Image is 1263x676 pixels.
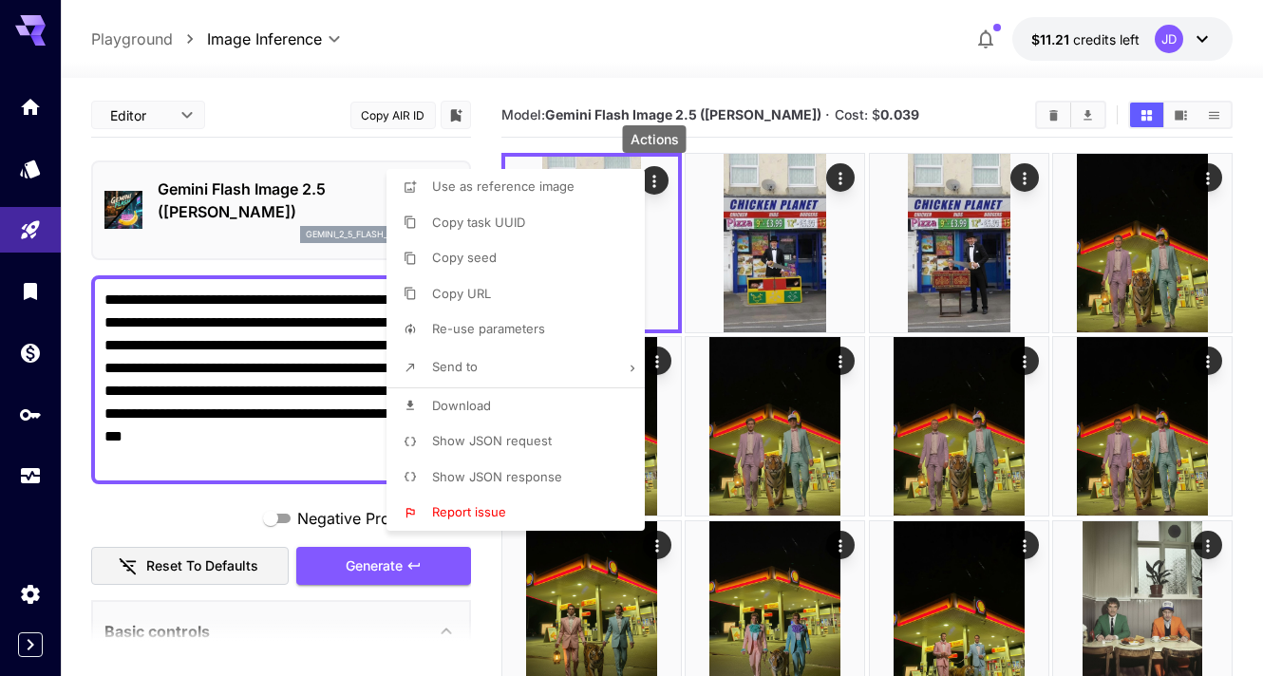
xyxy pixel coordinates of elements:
[432,469,562,484] span: Show JSON response
[432,286,491,301] span: Copy URL
[432,178,575,194] span: Use as reference image
[432,504,506,519] span: Report issue
[432,359,478,374] span: Send to
[432,398,491,413] span: Download
[432,321,545,336] span: Re-use parameters
[623,125,687,153] div: Actions
[432,433,552,448] span: Show JSON request
[432,250,497,265] span: Copy seed
[432,215,525,230] span: Copy task UUID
